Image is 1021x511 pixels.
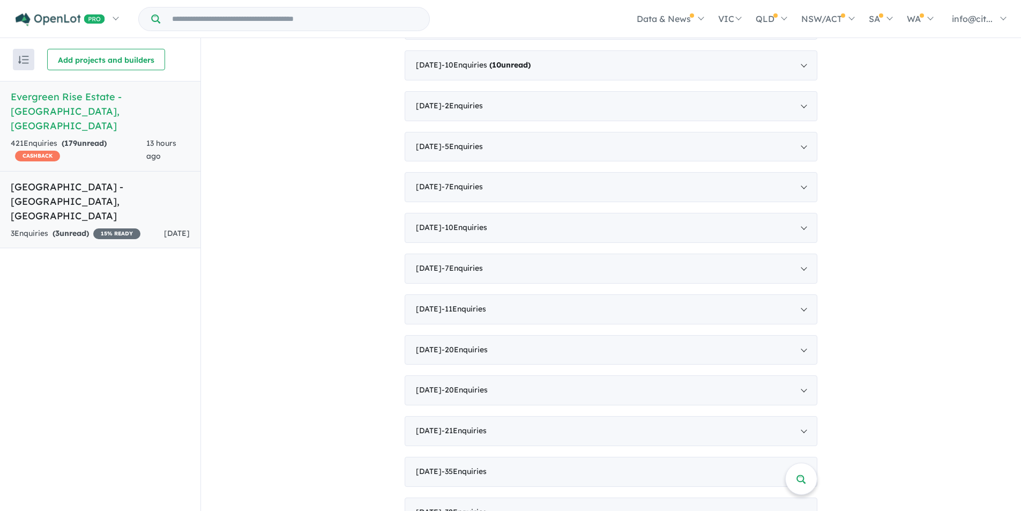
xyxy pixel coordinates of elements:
span: info@cit... [952,13,993,24]
strong: ( unread) [53,228,89,238]
span: CASHBACK [15,151,60,161]
div: [DATE] [405,294,817,324]
img: sort.svg [18,56,29,64]
span: - 10 Enquir ies [442,60,531,70]
div: [DATE] [405,335,817,365]
span: - 20 Enquir ies [442,385,488,395]
button: Add projects and builders [47,49,165,70]
div: [DATE] [405,50,817,80]
span: [DATE] [164,228,190,238]
span: - 5 Enquir ies [442,142,483,151]
span: - 21 Enquir ies [442,426,487,435]
div: [DATE] [405,91,817,121]
div: [DATE] [405,132,817,162]
span: 3 [55,228,59,238]
div: 421 Enquir ies [11,137,146,163]
input: Try estate name, suburb, builder or developer [162,8,427,31]
span: - 2 Enquir ies [442,101,483,110]
strong: ( unread) [489,60,531,70]
span: 179 [64,138,77,148]
div: [DATE] [405,416,817,446]
strong: ( unread) [62,138,107,148]
span: - 10 Enquir ies [442,223,487,232]
div: 3 Enquir ies [11,227,140,240]
span: 13 hours ago [146,138,176,161]
div: [DATE] [405,375,817,405]
div: [DATE] [405,172,817,202]
span: - 11 Enquir ies [442,304,486,314]
span: 10 [492,60,501,70]
span: - 7 Enquir ies [442,182,483,191]
span: 15 % READY [93,228,140,239]
h5: Evergreen Rise Estate - [GEOGRAPHIC_DATA] , [GEOGRAPHIC_DATA] [11,90,190,133]
h5: [GEOGRAPHIC_DATA] - [GEOGRAPHIC_DATA] , [GEOGRAPHIC_DATA] [11,180,190,223]
span: - 7 Enquir ies [442,263,483,273]
img: Openlot PRO Logo White [16,13,105,26]
div: [DATE] [405,213,817,243]
span: - 35 Enquir ies [442,466,487,476]
div: [DATE] [405,254,817,284]
span: - 20 Enquir ies [442,345,488,354]
div: [DATE] [405,457,817,487]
